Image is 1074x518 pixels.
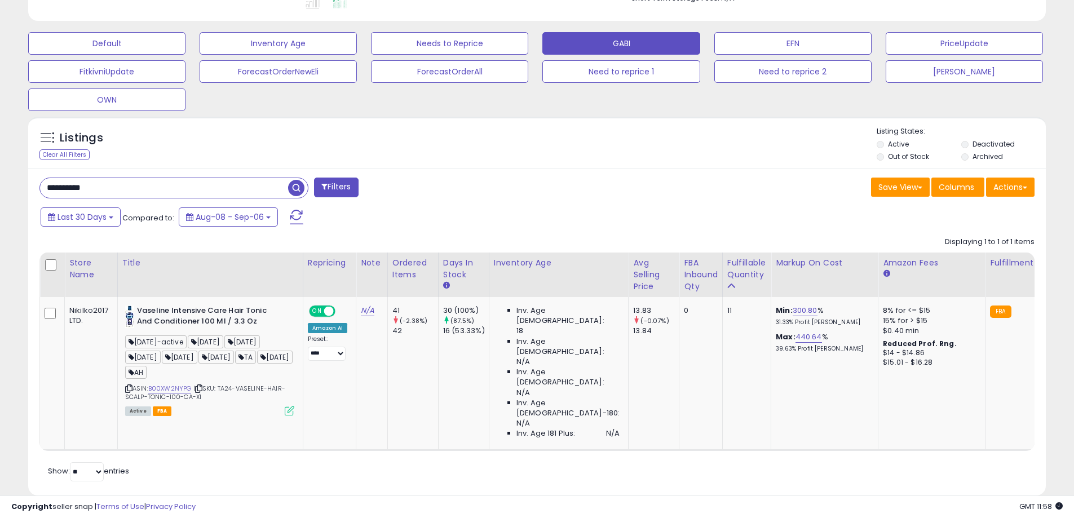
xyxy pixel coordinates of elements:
[516,418,530,428] span: N/A
[883,358,976,368] div: $15.01 - $16.28
[883,306,976,316] div: 8% for <= $15
[146,501,196,512] a: Privacy Policy
[400,316,427,325] small: (-2.38%)
[931,178,984,197] button: Columns
[96,501,144,512] a: Terms of Use
[137,306,274,329] b: Vaseline Intensive Care Hair Tonic And Conditioner 100 Ml / 3.3 Oz
[973,152,1003,161] label: Archived
[28,88,185,111] button: OWN
[1019,501,1063,512] span: 2025-10-7 11:58 GMT
[606,428,620,439] span: N/A
[714,32,872,55] button: EFN
[314,178,358,197] button: Filters
[125,306,134,328] img: 410cPpDbxFL._SL40_.jpg
[542,32,700,55] button: GABI
[516,337,620,357] span: Inv. Age [DEMOGRAPHIC_DATA]:
[443,281,450,291] small: Days In Stock.
[195,386,202,392] i: Click to copy
[888,139,909,149] label: Active
[771,253,878,297] th: The percentage added to the cost of goods (COGS) that forms the calculator for Min & Max prices.
[11,502,196,512] div: seller snap | |
[516,367,620,387] span: Inv. Age [DEMOGRAPHIC_DATA]:
[392,326,438,336] div: 42
[308,257,351,269] div: Repricing
[883,326,976,336] div: $0.40 min
[776,306,869,326] div: %
[516,428,576,439] span: Inv. Age 181 Plus:
[198,351,234,364] span: [DATE]
[196,211,264,223] span: Aug-08 - Sep-06
[450,316,474,325] small: (87.5%)
[776,318,869,326] p: 31.33% Profit [PERSON_NAME]
[257,351,293,364] span: [DATE]
[494,257,624,269] div: Inventory Age
[125,366,147,379] span: AH
[516,306,620,326] span: Inv. Age [DEMOGRAPHIC_DATA]:
[125,306,294,414] div: ASIN:
[886,32,1043,55] button: PriceUpdate
[179,207,278,227] button: Aug-08 - Sep-06
[443,326,489,336] div: 16 (53.33%)
[48,466,129,476] span: Show: entries
[684,306,714,316] div: 0
[310,307,324,316] span: ON
[125,351,161,364] span: [DATE]
[714,60,872,83] button: Need to reprice 2
[392,257,434,281] div: Ordered Items
[122,212,174,223] span: Compared to:
[11,501,52,512] strong: Copyright
[871,178,930,197] button: Save View
[235,351,256,364] span: TA
[125,384,285,401] span: | SKU: TA24-VASELINE-HAIR-SCALP-TONIC-100-CA-X1
[727,257,766,281] div: Fulfillable Quantity
[69,306,109,326] div: Nikilko2017 LTD.
[990,306,1011,318] small: FBA
[888,152,929,161] label: Out of Stock
[973,139,1015,149] label: Deactivated
[371,32,528,55] button: Needs to Reprice
[361,257,383,269] div: Note
[776,345,869,353] p: 39.63% Profit [PERSON_NAME]
[776,257,873,269] div: Markup on Cost
[516,398,620,418] span: Inv. Age [DEMOGRAPHIC_DATA]-180:
[162,351,197,364] span: [DATE]
[308,335,347,361] div: Preset:
[633,257,674,293] div: Avg Selling Price
[361,305,374,316] a: N/A
[392,306,438,316] div: 41
[200,32,357,55] button: Inventory Age
[516,388,530,398] span: N/A
[883,316,976,326] div: 15% for > $15
[58,211,107,223] span: Last 30 Days
[200,60,357,83] button: ForecastOrderNewEli
[516,357,530,367] span: N/A
[633,306,679,316] div: 13.83
[542,60,700,83] button: Need to reprice 1
[224,335,260,348] span: [DATE]
[443,306,489,316] div: 30 (100%)
[333,307,351,316] span: OFF
[883,339,957,348] b: Reduced Prof. Rng.
[633,326,679,336] div: 13.84
[883,348,976,358] div: $14 - $14.86
[371,60,528,83] button: ForecastOrderAll
[793,305,817,316] a: 300.80
[939,181,974,193] span: Columns
[308,323,347,333] div: Amazon AI
[125,386,132,392] i: Click to copy
[28,60,185,83] button: FitkivniUpdate
[443,257,484,281] div: Days In Stock
[795,331,822,343] a: 440.64
[776,305,793,316] b: Min:
[640,316,669,325] small: (-0.07%)
[69,257,113,281] div: Store Name
[727,306,762,316] div: 11
[776,331,795,342] b: Max:
[60,130,103,146] h5: Listings
[883,269,890,279] small: Amazon Fees.
[148,384,192,393] a: B00XW2NYPG
[153,406,172,416] span: FBA
[877,126,1046,137] p: Listing States:
[776,332,869,353] div: %
[684,257,718,293] div: FBA inbound Qty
